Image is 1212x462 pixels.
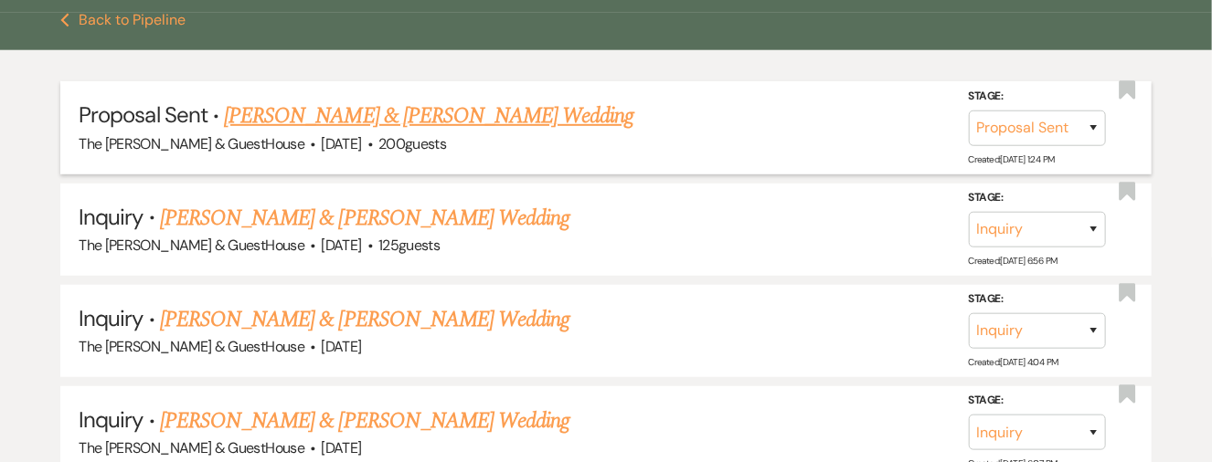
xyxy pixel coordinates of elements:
span: [DATE] [321,236,361,255]
span: Created: [DATE] 1:24 PM [969,152,1055,164]
label: Stage: [969,87,1106,107]
span: [DATE] [321,438,361,457]
a: [PERSON_NAME] & [PERSON_NAME] Wedding [160,404,569,437]
span: The [PERSON_NAME] & GuestHouse [79,438,304,457]
span: Created: [DATE] 4:04 PM [969,356,1058,368]
span: The [PERSON_NAME] & GuestHouse [79,236,304,255]
span: The [PERSON_NAME] & GuestHouse [79,337,304,356]
a: [PERSON_NAME] & [PERSON_NAME] Wedding [224,100,633,132]
span: The [PERSON_NAME] & GuestHouse [79,134,304,153]
span: Proposal Sent [79,100,207,129]
a: [PERSON_NAME] & [PERSON_NAME] Wedding [160,303,569,336]
span: Inquiry [79,405,143,434]
span: [DATE] [321,337,361,356]
span: 125 guests [378,236,440,255]
label: Stage: [969,289,1106,310]
span: Inquiry [79,203,143,231]
label: Stage: [969,188,1106,208]
span: 200 guests [378,134,446,153]
span: [DATE] [321,134,361,153]
a: [PERSON_NAME] & [PERSON_NAME] Wedding [160,202,569,235]
span: Inquiry [79,304,143,332]
button: Back to Pipeline [60,13,186,27]
label: Stage: [969,391,1106,411]
span: Created: [DATE] 6:56 PM [969,255,1058,267]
